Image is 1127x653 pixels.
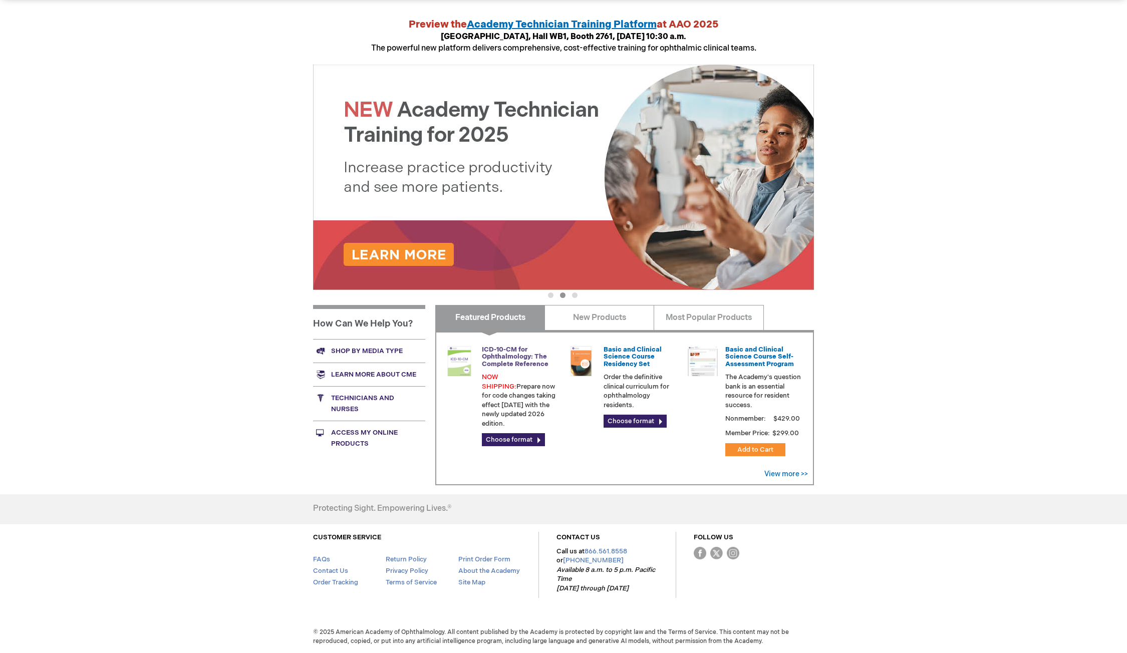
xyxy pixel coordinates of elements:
a: Access My Online Products [313,421,425,455]
a: 866.561.8558 [585,547,627,555]
a: Basic and Clinical Science Course Residency Set [604,346,662,368]
img: 0120008u_42.png [444,346,474,376]
img: bcscself_20.jpg [688,346,718,376]
strong: Nonmember: [725,413,766,425]
span: $429.00 [772,415,801,423]
strong: Member Price: [725,429,770,437]
a: Privacy Policy [386,567,428,575]
a: Technicians and nurses [313,386,425,421]
a: Terms of Service [386,578,437,586]
a: New Products [544,305,654,330]
p: The Academy's question bank is an essential resource for resident success. [725,373,801,410]
img: 02850963u_47.png [566,346,596,376]
strong: [GEOGRAPHIC_DATA], Hall WB1, Booth 2761, [DATE] 10:30 a.m. [441,32,686,42]
h1: How Can We Help You? [313,305,425,339]
a: Print Order Form [458,555,510,563]
a: Featured Products [435,305,545,330]
a: Basic and Clinical Science Course Self-Assessment Program [725,346,794,368]
a: [PHONE_NUMBER] [563,556,624,564]
a: Academy Technician Training Platform [467,19,657,31]
h4: Protecting Sight. Empowering Lives.® [313,504,451,513]
button: 2 of 3 [560,292,566,298]
a: View more >> [764,470,808,478]
button: 1 of 3 [548,292,553,298]
p: Call us at or [556,547,658,593]
a: Order Tracking [313,578,358,586]
span: The powerful new platform delivers comprehensive, cost-effective training for ophthalmic clinical... [371,32,756,53]
a: Return Policy [386,555,427,563]
a: Shop by media type [313,339,425,363]
a: FAQs [313,555,330,563]
em: Available 8 a.m. to 5 p.m. Pacific Time [DATE] through [DATE] [556,566,655,592]
a: Choose format [604,415,667,428]
a: Most Popular Products [654,305,763,330]
span: © 2025 American Academy of Ophthalmology. All content published by the Academy is protected by co... [306,628,821,645]
img: Twitter [710,547,723,559]
span: Add to Cart [737,446,773,454]
span: $299.00 [771,429,800,437]
img: Facebook [694,547,706,559]
a: Choose format [482,433,545,446]
strong: Preview the at AAO 2025 [409,19,719,31]
a: Learn more about CME [313,363,425,386]
a: CONTACT US [556,533,600,541]
a: FOLLOW US [694,533,733,541]
button: 3 of 3 [572,292,578,298]
font: NOW SHIPPING: [482,373,516,391]
a: CUSTOMER SERVICE [313,533,381,541]
a: Contact Us [313,567,348,575]
img: instagram [727,547,739,559]
p: Prepare now for code changes taking effect [DATE] with the newly updated 2026 edition. [482,373,558,428]
p: Order the definitive clinical curriculum for ophthalmology residents. [604,373,680,410]
a: ICD-10-CM for Ophthalmology: The Complete Reference [482,346,548,368]
a: Site Map [458,578,485,586]
button: Add to Cart [725,443,785,456]
a: About the Academy [458,567,520,575]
